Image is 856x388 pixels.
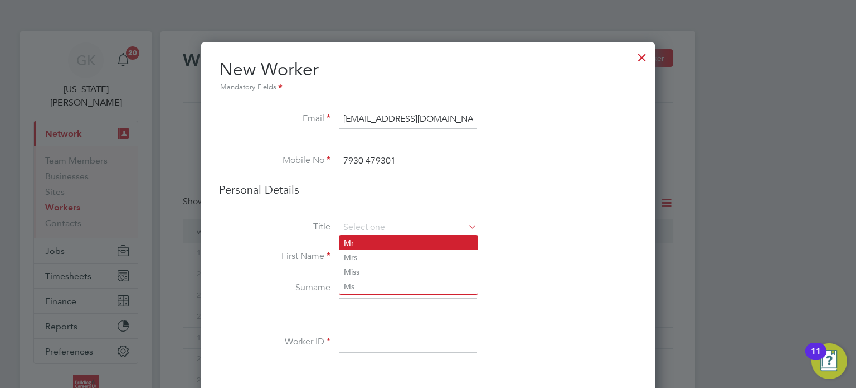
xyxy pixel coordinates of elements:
[219,183,637,197] h3: Personal Details
[339,236,478,250] li: Mr
[339,219,477,236] input: Select one
[339,250,478,265] li: Mrs
[219,336,330,348] label: Worker ID
[339,279,478,294] li: Ms
[811,351,821,366] div: 11
[219,155,330,166] label: Mobile No
[811,343,847,379] button: Open Resource Center, 11 new notifications
[219,58,637,94] h2: New Worker
[219,82,637,94] div: Mandatory Fields
[219,282,330,294] label: Surname
[219,251,330,262] label: First Name
[219,113,330,124] label: Email
[219,221,330,233] label: Title
[339,265,478,279] li: Miss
